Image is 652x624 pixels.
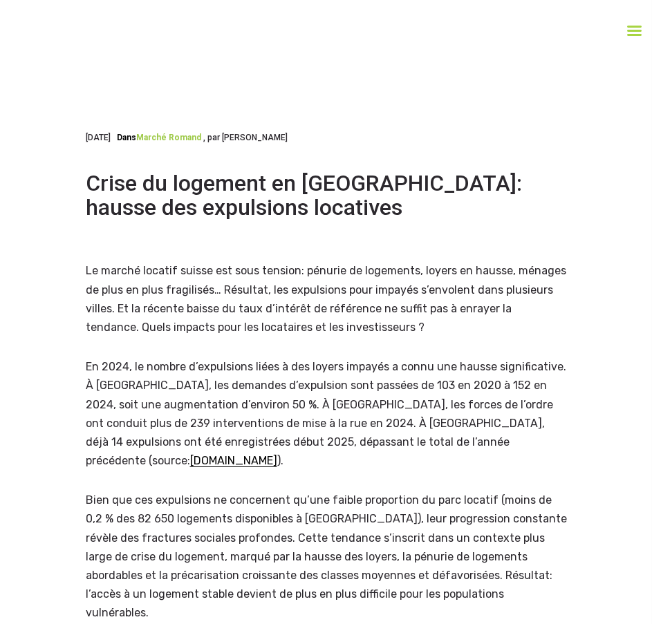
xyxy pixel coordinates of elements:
[190,454,277,467] a: [DOMAIN_NAME]
[14,14,135,48] img: Logo
[136,133,201,142] a: Marché romand
[86,357,567,470] p: En 2024, le nombre d’expulsions liées à des loyers impayés a connu une hausse significative. À [G...
[203,133,288,142] span: , par [PERSON_NAME]
[86,171,567,220] h1: Crise du logement en [GEOGRAPHIC_DATA]: hausse des expulsions locatives
[86,131,288,144] div: [DATE]
[86,261,567,337] p: Le marché locatif suisse est sous tension: pénurie de logements, loyers en hausse, ménages de plu...
[86,491,567,622] p: Bien que ces expulsions ne concernent qu’une faible proportion du parc locatif (moins de 0,2 % de...
[117,133,136,142] span: Dans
